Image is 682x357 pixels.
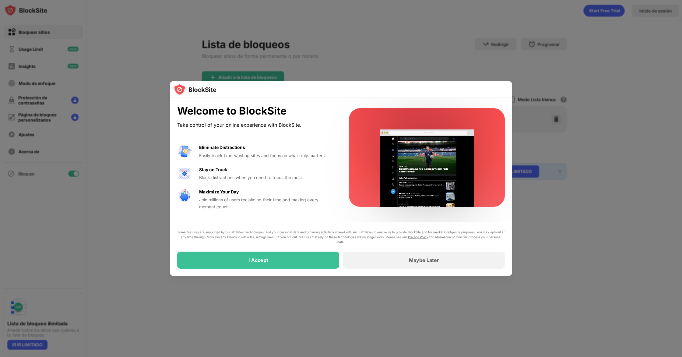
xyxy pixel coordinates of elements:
[199,189,239,195] div: Maximize Your Day
[248,257,268,263] div: I Accept
[199,174,334,181] div: Block distractions when you need to focus the most.
[174,83,216,96] img: logo-blocksite.svg
[177,105,334,117] div: Welcome to BlockSite
[408,235,428,239] a: Privacy Policy
[177,144,192,159] img: value-avoid-distractions.svg
[199,152,334,159] div: Easily block time-wasting sites and focus on what truly matters.
[177,189,192,203] img: value-safe-time.svg
[409,257,439,263] div: Maybe Later
[177,121,334,129] div: Take control of your online experience with BlockSite.
[177,166,192,181] img: value-focus.svg
[199,166,227,173] div: Stay on Track
[177,230,505,244] div: Some features are supported by our affiliates’ technologies, and your personal data and browsing ...
[199,144,245,151] div: Eliminate Distractions
[199,196,334,210] div: Join millions of users reclaiming their time and making every moment count.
